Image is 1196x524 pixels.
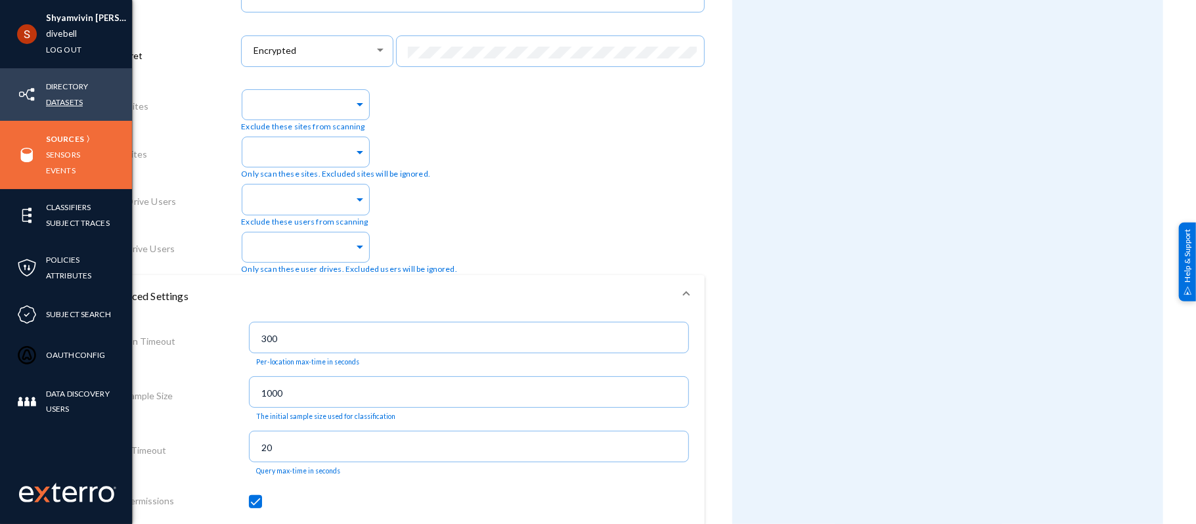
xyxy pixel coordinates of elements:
img: icon-sources.svg [17,145,37,165]
mat-hint: The initial sample size used for classification [256,412,395,421]
label: Base Sample Size [102,386,173,406]
mat-hint: Per-location max-time in seconds [256,358,359,366]
span: Only scan these sites. Excluded sites will be ignored. [241,168,430,180]
a: OAuthConfig [46,347,105,362]
a: divebell [46,26,77,41]
a: Attributes [46,268,91,283]
img: exterro-logo.svg [34,487,50,502]
label: Location Timeout [102,332,175,351]
span: Exclude these users from scanning [241,216,368,228]
a: Log out [46,42,81,57]
a: Data Discovery Users [46,386,132,416]
a: Sensors [46,147,80,162]
a: Subject Traces [46,215,110,230]
a: Classifiers [46,200,91,215]
span: Encrypted [254,45,296,56]
mat-panel-title: Advanced Settings [102,288,673,304]
input: 20 [261,442,682,454]
input: 1000 [261,387,682,399]
label: Scan Permissions [102,491,174,511]
img: icon-inventory.svg [17,85,37,104]
span: Only scan these user drives. Excluded users will be ignored. [241,263,457,275]
input: 300 [261,333,682,345]
mat-expansion-panel-header: Advanced Settings [87,275,705,317]
img: icon-policies.svg [17,258,37,278]
a: Datasets [46,95,83,110]
a: Events [46,163,76,178]
img: icon-oauth.svg [17,345,37,365]
img: icon-compliance.svg [17,305,37,324]
a: Sources [46,131,84,146]
label: Query Timeout [102,441,166,460]
li: Shyamvivin [PERSON_NAME] [PERSON_NAME] [46,11,132,26]
img: help_support.svg [1184,286,1192,295]
img: icon-elements.svg [17,206,37,225]
img: icon-members.svg [17,392,37,412]
a: Directory [46,79,88,94]
mat-hint: Query max-time in seconds [256,467,340,475]
img: ACg8ocLCHWB70YVmYJSZIkanuWRMiAOKj9BOxslbKTvretzi-06qRA=s96-c [17,24,37,44]
a: Subject Search [46,307,111,322]
img: exterro-work-mark.svg [19,483,116,502]
a: Policies [46,252,79,267]
div: Help & Support [1179,223,1196,301]
span: Exclude these sites from scanning [241,121,365,133]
